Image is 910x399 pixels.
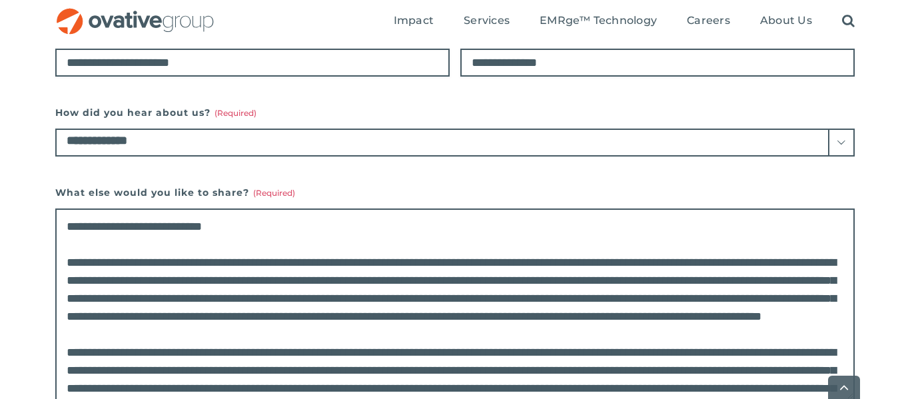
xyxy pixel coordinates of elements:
[464,14,510,29] a: Services
[760,14,812,27] span: About Us
[394,14,434,29] a: Impact
[55,183,855,202] label: What else would you like to share?
[464,14,510,27] span: Services
[842,14,855,29] a: Search
[540,14,657,27] span: EMRge™ Technology
[55,7,215,19] a: OG_Full_horizontal_RGB
[55,103,855,122] label: How did you hear about us?
[687,14,730,27] span: Careers
[394,14,434,27] span: Impact
[253,188,295,198] span: (Required)
[687,14,730,29] a: Careers
[760,14,812,29] a: About Us
[215,108,256,118] span: (Required)
[540,14,657,29] a: EMRge™ Technology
